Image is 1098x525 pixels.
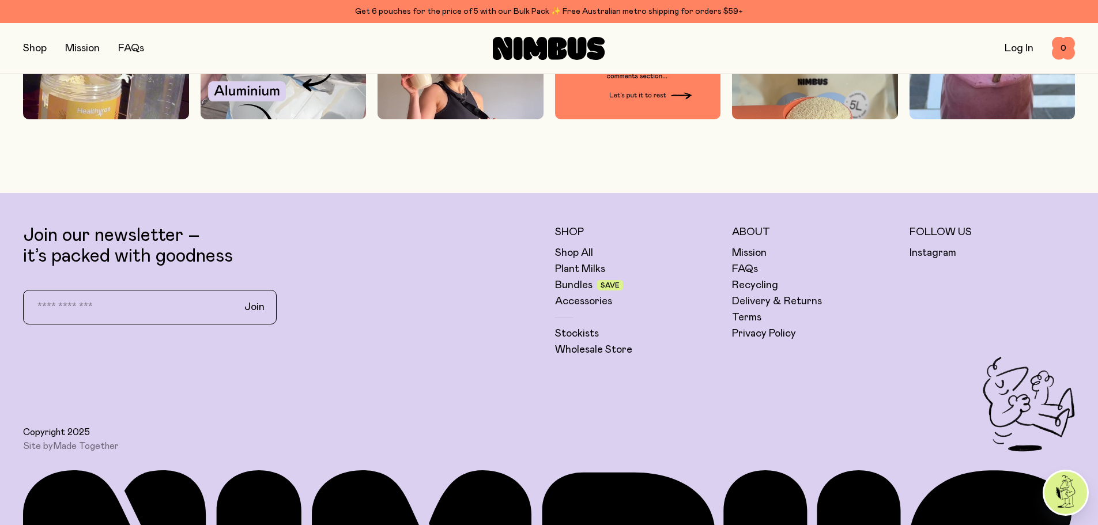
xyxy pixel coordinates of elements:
[1005,43,1033,54] a: Log In
[244,300,265,314] span: Join
[555,327,599,341] a: Stockists
[555,343,632,357] a: Wholesale Store
[732,225,898,239] h5: About
[235,295,274,319] button: Join
[118,43,144,54] a: FAQs
[53,441,119,451] a: Made Together
[23,440,119,452] span: Site by
[601,282,620,289] span: Save
[555,278,593,292] a: Bundles
[555,246,593,260] a: Shop All
[732,311,761,324] a: Terms
[555,262,605,276] a: Plant Milks
[732,262,758,276] a: FAQs
[555,294,612,308] a: Accessories
[910,225,1076,239] h5: Follow Us
[732,327,796,341] a: Privacy Policy
[1044,471,1087,514] img: agent
[23,225,544,267] p: Join our newsletter – it’s packed with goodness
[910,246,956,260] a: Instagram
[23,426,90,438] span: Copyright 2025
[23,5,1075,18] div: Get 6 pouches for the price of 5 with our Bulk Pack ✨ Free Australian metro shipping for orders $59+
[1052,37,1075,60] button: 0
[555,225,721,239] h5: Shop
[732,246,767,260] a: Mission
[732,278,778,292] a: Recycling
[732,294,822,308] a: Delivery & Returns
[65,43,100,54] a: Mission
